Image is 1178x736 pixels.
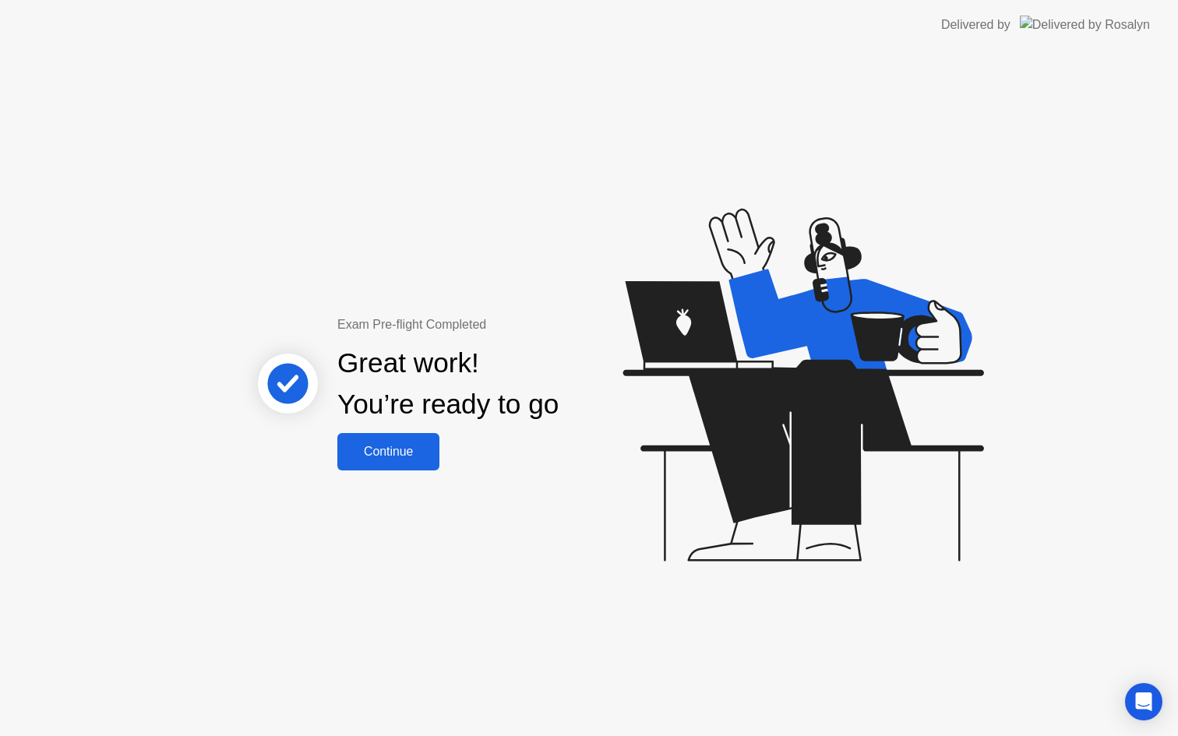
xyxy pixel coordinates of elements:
[337,343,559,425] div: Great work! You’re ready to go
[941,16,1010,34] div: Delivered by
[1125,683,1162,720] div: Open Intercom Messenger
[337,315,659,334] div: Exam Pre-flight Completed
[1020,16,1150,33] img: Delivered by Rosalyn
[342,445,435,459] div: Continue
[337,433,439,470] button: Continue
